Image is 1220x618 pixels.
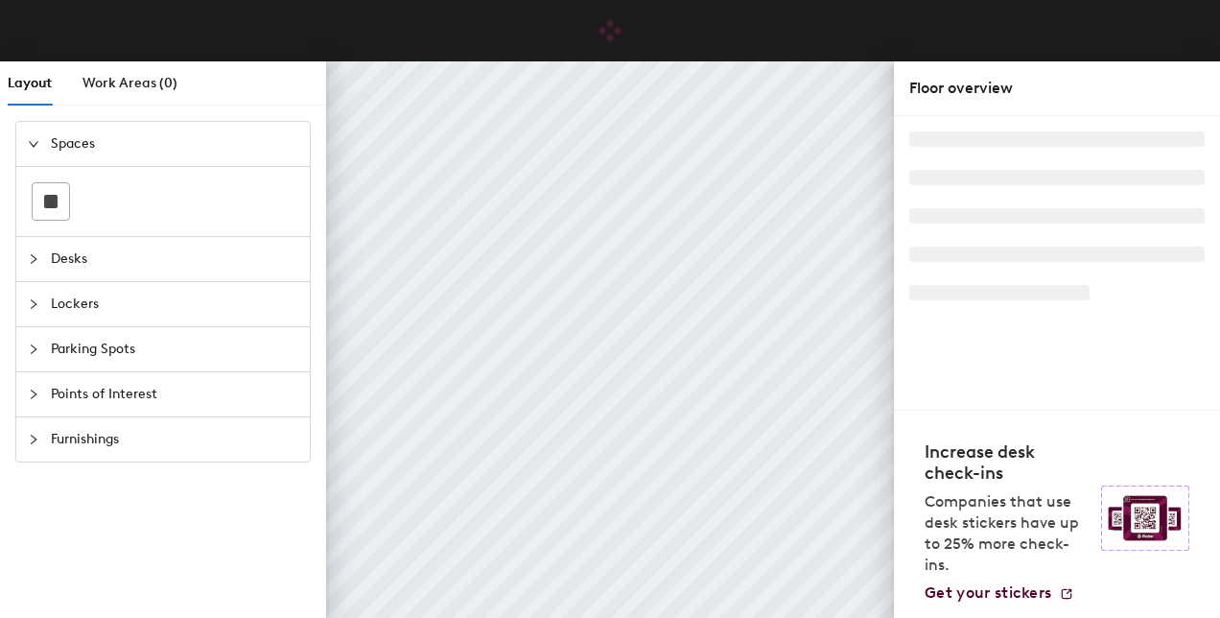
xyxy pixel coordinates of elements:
span: Points of Interest [51,372,298,416]
span: Desks [51,237,298,281]
span: collapsed [28,344,39,355]
span: Get your stickers [925,583,1051,602]
span: collapsed [28,389,39,400]
span: collapsed [28,253,39,265]
h4: Increase desk check-ins [925,441,1090,484]
a: Get your stickers [925,583,1074,603]
span: expanded [28,138,39,150]
div: Floor overview [909,77,1205,100]
span: Layout [8,75,52,91]
span: Furnishings [51,417,298,462]
span: collapsed [28,298,39,310]
span: Spaces [51,122,298,166]
img: Sticker logo [1101,486,1189,551]
p: Companies that use desk stickers have up to 25% more check-ins. [925,491,1090,576]
span: Parking Spots [51,327,298,371]
span: Lockers [51,282,298,326]
span: collapsed [28,434,39,445]
span: Work Areas (0) [82,75,177,91]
